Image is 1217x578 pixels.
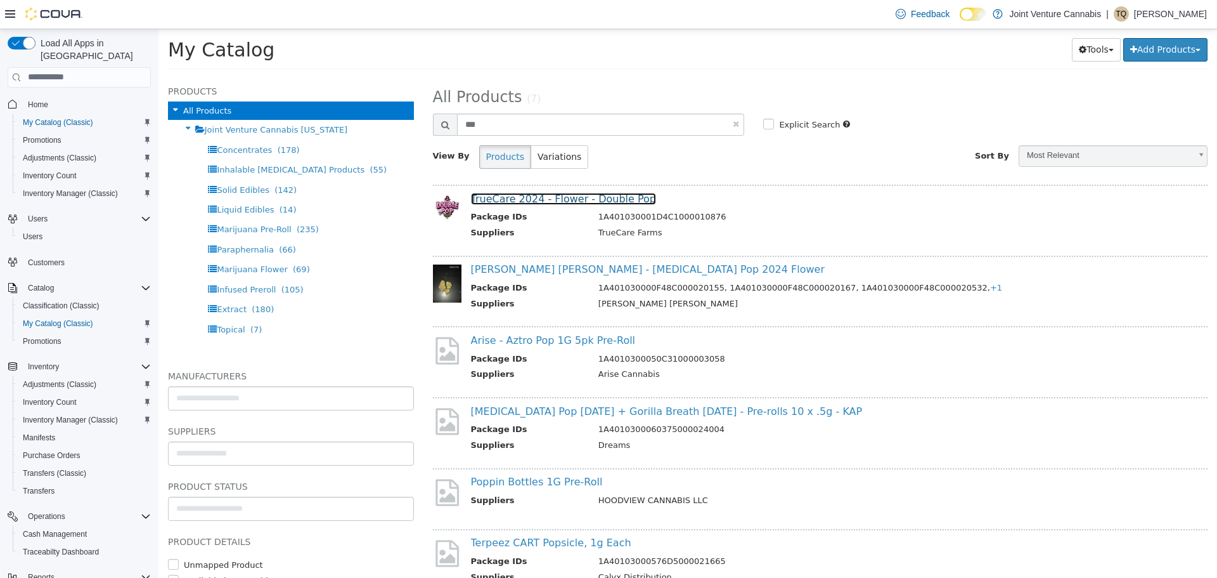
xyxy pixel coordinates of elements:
span: Operations [28,511,65,522]
a: Inventory Count [18,395,82,410]
button: Inventory [23,359,64,374]
span: My Catalog (Classic) [23,319,93,329]
a: Arise - Aztro Pop 1G 5pk Pre-Roll [312,305,477,317]
th: Suppliers [312,339,430,355]
input: Dark Mode [960,8,986,21]
span: (55) [211,136,228,145]
span: Classification (Classic) [18,298,151,313]
p: | [1106,6,1109,22]
button: Inventory Count [13,167,156,185]
p: Joint Venture Cannabis [1009,6,1101,22]
a: Inventory Count [18,168,82,183]
td: TrueCare Farms [430,197,1021,213]
td: 1A40103000576D5000021665 [430,526,1021,542]
h5: Products [10,55,255,70]
span: Transfers [23,486,55,496]
img: 150 [274,235,303,273]
a: Feedback [891,1,955,27]
span: Operations [23,509,151,524]
span: Extract [58,275,88,285]
span: (69) [134,235,151,245]
a: Poppin Bottles 1G Pre-Roll [312,447,444,459]
td: HOODVIEW CANNABIS LLC [430,465,1021,481]
span: Marijuana Pre-Roll [58,195,132,205]
button: Operations [23,509,70,524]
button: Cash Management [13,525,156,543]
button: Tools [913,9,962,32]
span: Sort By [816,122,851,131]
span: Catalog [23,280,151,296]
span: Paraphernalia [58,216,115,225]
span: Most Relevant [861,117,1032,136]
span: Topical [58,296,86,305]
span: Inventory [23,359,151,374]
th: Package IDs [312,394,430,410]
span: (7) [92,296,103,305]
span: Classification (Classic) [23,301,100,311]
th: Package IDs [312,253,430,268]
a: My Catalog (Classic) [18,316,98,331]
span: Users [23,232,42,242]
td: [PERSON_NAME] [PERSON_NAME] [430,268,1021,284]
a: Transfers [18,483,60,499]
a: Inventory Manager (Classic) [18,412,123,428]
a: Promotions [18,334,67,349]
th: Suppliers [312,197,430,213]
span: Inventory Count [23,397,77,407]
label: Available by Dropship [22,546,115,558]
span: Cash Management [23,529,87,539]
button: Operations [3,508,156,525]
span: Transfers [18,483,151,499]
label: Unmapped Product [22,530,105,542]
span: Dark Mode [960,21,960,22]
button: Users [3,210,156,228]
button: Inventory [3,358,156,376]
button: Adjustments (Classic) [13,149,156,167]
th: Package IDs [312,181,430,197]
a: Home [23,97,53,112]
span: Promotions [23,135,61,145]
button: My Catalog (Classic) [13,114,156,131]
button: Transfers (Classic) [13,464,156,482]
button: Catalog [23,280,59,296]
span: Promotions [18,334,151,349]
span: Users [23,211,151,227]
span: (180) [93,275,115,285]
span: (235) [138,195,160,205]
td: Calyx Distribution [430,542,1021,558]
button: Users [13,228,156,246]
a: Adjustments (Classic) [18,150,101,166]
span: Promotions [18,133,151,148]
span: Transfers (Classic) [18,466,151,481]
span: Cash Management [18,527,151,542]
span: My Catalog (Classic) [23,117,93,128]
span: My Catalog (Classic) [18,115,151,130]
span: Transfers (Classic) [23,468,86,478]
a: Terpeez CART Popsicle, 1g Each [312,508,473,520]
button: My Catalog (Classic) [13,315,156,332]
span: Inhalable [MEDICAL_DATA] Products [58,136,206,145]
span: Manifests [18,430,151,445]
img: 150 [274,164,303,193]
span: Adjustments (Classic) [23,153,96,163]
span: All Products [25,77,73,86]
span: Feedback [911,8,950,20]
a: Promotions [18,133,67,148]
span: Load All Apps in [GEOGRAPHIC_DATA] [35,37,151,62]
img: missing-image.png [274,377,303,408]
img: missing-image.png [274,448,303,479]
button: Transfers [13,482,156,500]
th: Package IDs [312,526,430,542]
span: Catalog [28,283,54,293]
span: (142) [116,156,138,166]
span: View By [274,122,311,131]
div: Terrence Quarles [1114,6,1129,22]
a: Customers [23,255,70,270]
span: Liquid Edibles [58,176,115,185]
th: Package IDs [312,324,430,339]
a: Most Relevant [860,116,1049,138]
span: (105) [123,256,145,265]
button: Traceabilty Dashboard [13,543,156,561]
img: missing-image.png [274,509,303,540]
a: My Catalog (Classic) [18,115,98,130]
